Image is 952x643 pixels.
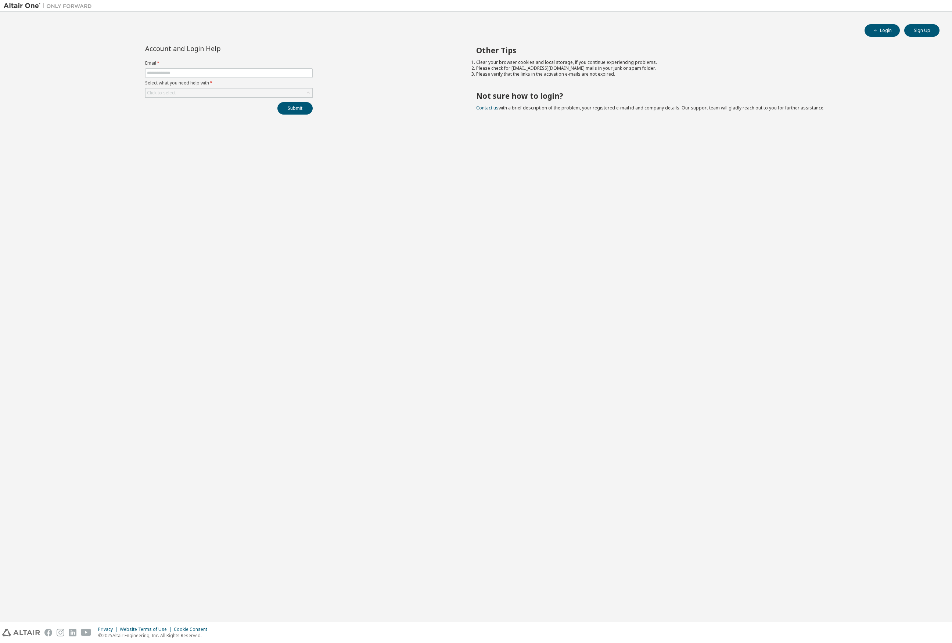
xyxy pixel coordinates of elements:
[147,90,176,96] div: Click to select
[57,629,64,636] img: instagram.svg
[476,105,825,111] span: with a brief description of the problem, your registered e-mail id and company details. Our suppo...
[44,629,52,636] img: facebook.svg
[904,24,940,37] button: Sign Up
[174,626,212,632] div: Cookie Consent
[476,105,499,111] a: Contact us
[146,88,312,97] div: Click to select
[476,91,926,101] h2: Not sure how to login?
[81,629,91,636] img: youtube.svg
[476,46,926,55] h2: Other Tips
[476,71,926,77] li: Please verify that the links in the activation e-mails are not expired.
[145,46,279,51] div: Account and Login Help
[145,80,313,86] label: Select what you need help with
[2,629,40,636] img: altair_logo.svg
[865,24,900,37] button: Login
[4,2,96,10] img: Altair One
[476,59,926,65] li: Clear your browser cookies and local storage, if you continue experiencing problems.
[69,629,76,636] img: linkedin.svg
[476,65,926,71] li: Please check for [EMAIL_ADDRESS][DOMAIN_NAME] mails in your junk or spam folder.
[120,626,174,632] div: Website Terms of Use
[277,102,313,115] button: Submit
[98,626,120,632] div: Privacy
[145,60,313,66] label: Email
[98,632,212,639] p: © 2025 Altair Engineering, Inc. All Rights Reserved.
